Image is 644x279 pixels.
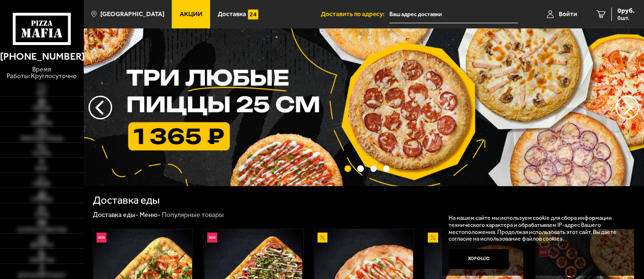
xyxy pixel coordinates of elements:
span: Доставка [218,11,246,18]
span: Войти [559,11,577,18]
button: точки переключения [371,165,377,172]
button: точки переключения [344,165,351,172]
button: предыдущий [616,96,639,119]
a: Меню- [140,211,160,219]
img: Новинка [97,233,106,243]
button: точки переключения [383,165,390,172]
a: Доставка еды- [93,211,138,219]
img: Акционный [318,233,327,243]
button: следующий [88,96,112,119]
button: Хорошо [449,249,509,270]
img: Акционный [428,233,438,243]
span: 0 шт. [618,15,635,21]
span: [GEOGRAPHIC_DATA] [100,11,164,18]
img: 15daf4d41897b9f0e9f617042186c801.svg [248,9,258,19]
h1: Доставка еды [93,195,160,206]
span: 0 руб. [618,8,635,14]
button: точки переключения [357,165,364,172]
span: Доставить по адресу: [321,11,389,18]
div: Популярные товары [162,211,224,219]
span: Акции [180,11,203,18]
input: Ваш адрес доставки [389,6,518,23]
img: Новинка [207,233,217,243]
p: На нашем сайте мы используем cookie для сбора информации технического характера и обрабатываем IP... [449,215,623,243]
